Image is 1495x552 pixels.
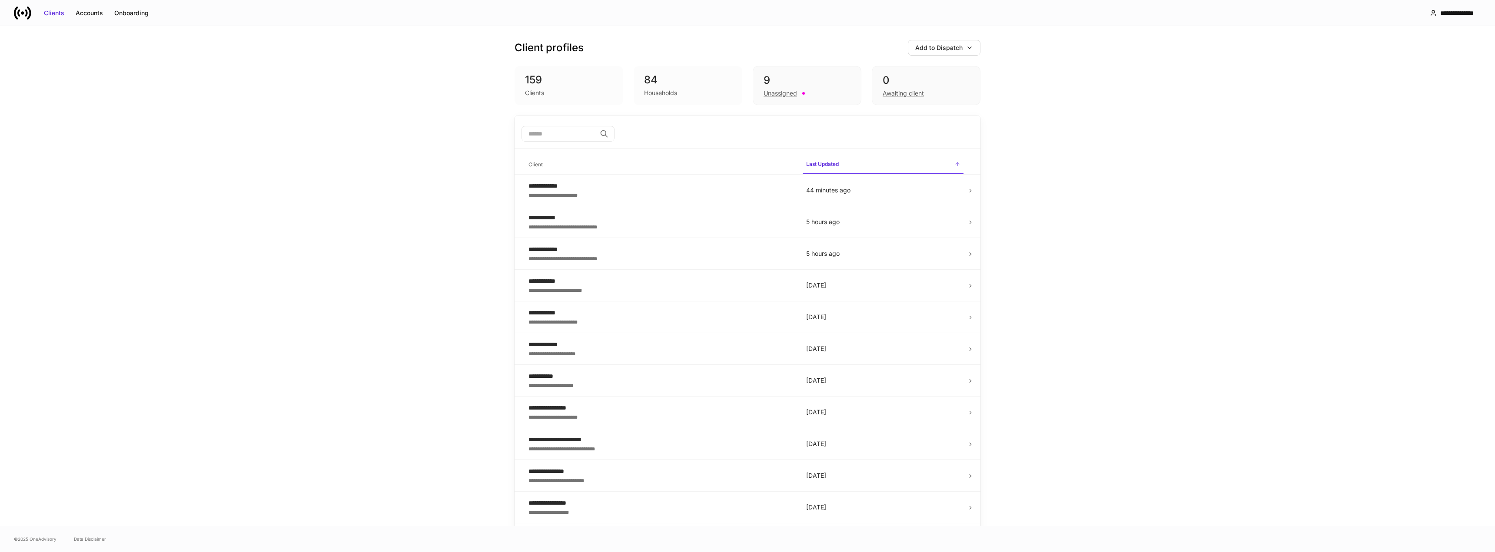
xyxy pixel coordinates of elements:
[806,440,960,448] p: [DATE]
[74,535,106,542] a: Data Disclaimer
[753,66,861,105] div: 9Unassigned
[764,73,850,87] div: 9
[525,156,796,174] span: Client
[806,344,960,353] p: [DATE]
[806,408,960,416] p: [DATE]
[806,186,960,195] p: 44 minutes ago
[515,41,584,55] h3: Client profiles
[38,6,70,20] button: Clients
[806,503,960,512] p: [DATE]
[76,9,103,17] div: Accounts
[806,281,960,290] p: [DATE]
[883,89,924,98] div: Awaiting client
[803,155,963,174] span: Last Updated
[525,73,613,87] div: 159
[109,6,154,20] button: Onboarding
[44,9,64,17] div: Clients
[644,89,677,97] div: Households
[525,89,544,97] div: Clients
[883,73,970,87] div: 0
[806,471,960,480] p: [DATE]
[806,376,960,385] p: [DATE]
[528,160,543,169] h6: Client
[806,249,960,258] p: 5 hours ago
[806,160,839,168] h6: Last Updated
[806,313,960,321] p: [DATE]
[764,89,797,98] div: Unassigned
[14,535,56,542] span: © 2025 OneAdvisory
[908,40,980,56] button: Add to Dispatch
[70,6,109,20] button: Accounts
[806,218,960,226] p: 5 hours ago
[644,73,732,87] div: 84
[915,43,963,52] div: Add to Dispatch
[114,9,149,17] div: Onboarding
[872,66,980,105] div: 0Awaiting client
